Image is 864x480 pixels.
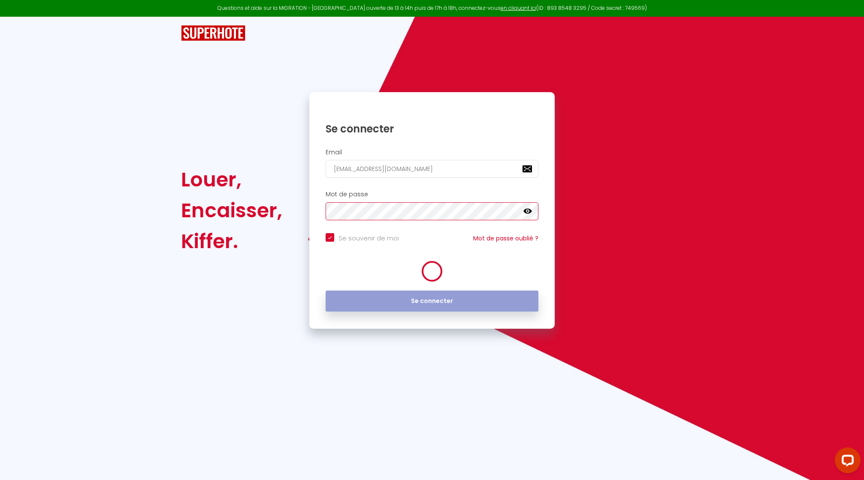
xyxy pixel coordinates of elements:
[181,226,282,257] div: Kiffer.
[326,191,538,198] h2: Mot de passe
[828,444,864,480] iframe: LiveChat chat widget
[181,25,245,41] img: SuperHote logo
[326,160,538,178] input: Ton Email
[326,149,538,156] h2: Email
[181,164,282,195] div: Louer,
[473,234,538,243] a: Mot de passe oublié ?
[501,4,536,12] a: en cliquant ici
[181,195,282,226] div: Encaisser,
[326,122,538,135] h1: Se connecter
[326,291,538,312] button: Se connecter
